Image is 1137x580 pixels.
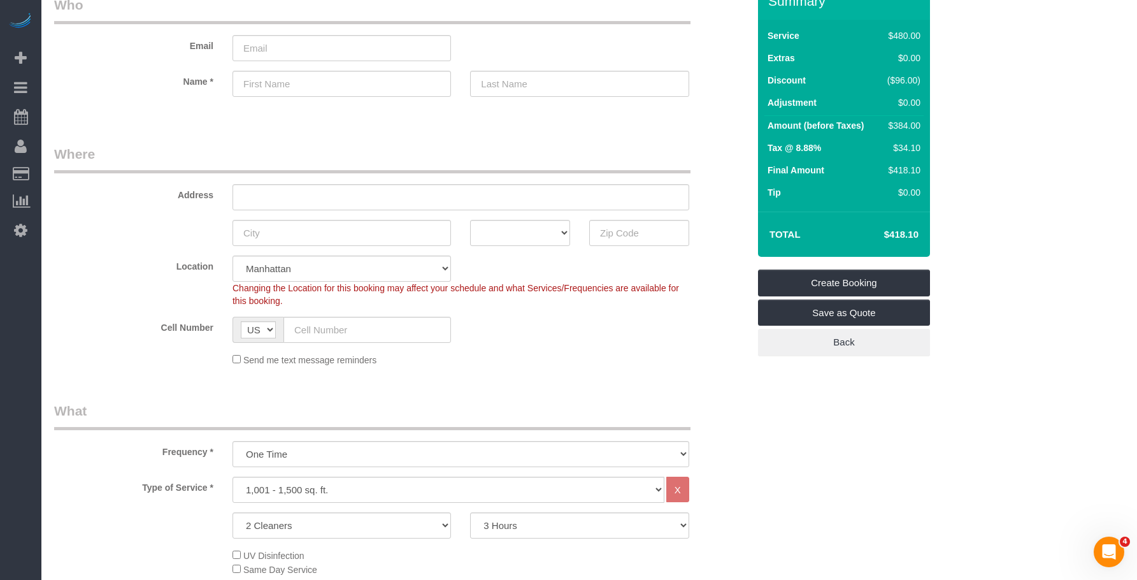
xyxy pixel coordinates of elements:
[54,145,690,173] legend: Where
[470,71,689,97] input: Last Name
[54,402,690,430] legend: What
[882,119,920,132] div: $384.00
[283,317,451,343] input: Cell Number
[882,141,920,154] div: $34.10
[758,300,930,326] a: Save as Quote
[768,186,781,199] label: Tip
[882,164,920,177] div: $418.10
[1094,537,1124,567] iframe: Intercom live chat
[243,565,317,575] span: Same Day Service
[232,220,451,246] input: City
[45,35,223,52] label: Email
[882,29,920,42] div: $480.00
[882,52,920,64] div: $0.00
[768,74,806,87] label: Discount
[768,164,824,177] label: Final Amount
[589,220,689,246] input: Zip Code
[769,229,801,240] strong: Total
[45,256,223,273] label: Location
[768,119,864,132] label: Amount (before Taxes)
[882,96,920,109] div: $0.00
[846,229,919,240] h4: $418.10
[768,52,795,64] label: Extras
[45,184,223,201] label: Address
[8,13,33,31] img: Automaid Logo
[768,141,821,154] label: Tax @ 8.88%
[232,283,679,306] span: Changing the Location for this booking may affect your schedule and what Services/Frequencies are...
[1120,537,1130,547] span: 4
[243,551,304,561] span: UV Disinfection
[45,477,223,494] label: Type of Service *
[882,186,920,199] div: $0.00
[45,317,223,334] label: Cell Number
[758,329,930,356] a: Back
[768,29,799,42] label: Service
[232,71,451,97] input: First Name
[45,71,223,88] label: Name *
[232,35,451,61] input: Email
[243,355,376,365] span: Send me text message reminders
[45,441,223,458] label: Frequency *
[768,96,817,109] label: Adjustment
[882,74,920,87] div: ($96.00)
[758,270,930,296] a: Create Booking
